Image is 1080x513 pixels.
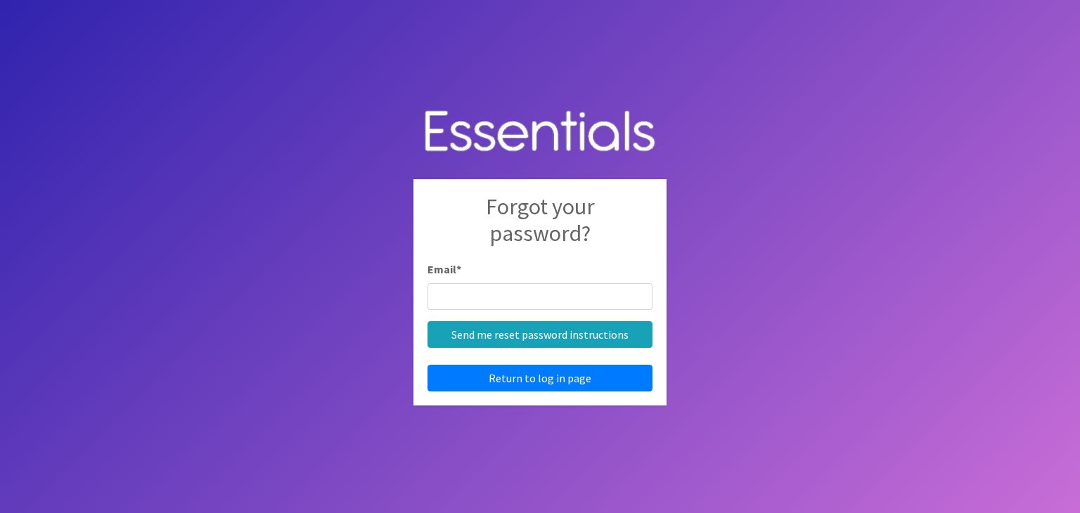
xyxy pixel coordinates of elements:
a: Return to log in page [427,365,652,391]
input: Send me reset password instructions [427,321,652,348]
abbr: required [456,262,461,276]
label: Email [427,261,461,278]
img: Human Essentials [413,96,667,169]
h2: Forgot your password? [427,193,652,261]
